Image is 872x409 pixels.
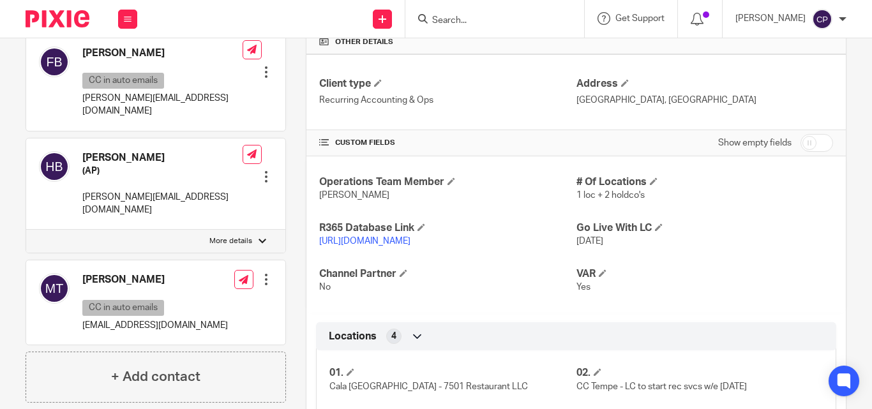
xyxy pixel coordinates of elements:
img: Pixie [26,10,89,27]
p: [EMAIL_ADDRESS][DOMAIN_NAME] [82,319,228,332]
img: svg%3E [39,273,70,304]
span: [DATE] [576,237,603,246]
h4: [PERSON_NAME] [82,273,228,286]
img: svg%3E [812,9,832,29]
h4: CUSTOM FIELDS [319,138,576,148]
span: Cala [GEOGRAPHIC_DATA] - 7501 Restaurant LLC [329,382,528,391]
h4: Address [576,77,833,91]
h4: Go Live With LC [576,221,833,235]
span: Locations [329,330,377,343]
h4: [PERSON_NAME] [82,47,243,60]
h4: VAR [576,267,833,281]
span: No [319,283,331,292]
span: 4 [391,330,396,343]
span: Other details [335,37,393,47]
p: Recurring Accounting & Ops [319,94,576,107]
span: 1 loc + 2 holdco's [576,191,645,200]
span: Get Support [615,14,665,23]
h4: 02. [576,366,823,380]
input: Search [431,15,546,27]
span: [PERSON_NAME] [319,191,389,200]
h4: 01. [329,366,576,380]
h4: Channel Partner [319,267,576,281]
h4: [PERSON_NAME] [82,151,243,165]
h4: # Of Locations [576,175,833,189]
h4: R365 Database Link [319,221,576,235]
h4: Client type [319,77,576,91]
h4: Operations Team Member [319,175,576,189]
h4: + Add contact [111,367,200,387]
h5: (AP) [82,165,243,177]
img: svg%3E [39,151,70,182]
p: More details [209,236,252,246]
span: Yes [576,283,590,292]
span: CC Tempe - LC to start rec svcs w/e [DATE] [576,382,747,391]
a: [URL][DOMAIN_NAME] [319,237,410,246]
p: [PERSON_NAME][EMAIL_ADDRESS][DOMAIN_NAME] [82,92,243,118]
p: [GEOGRAPHIC_DATA], [GEOGRAPHIC_DATA] [576,94,833,107]
img: svg%3E [39,47,70,77]
p: [PERSON_NAME] [735,12,806,25]
p: [PERSON_NAME][EMAIL_ADDRESS][DOMAIN_NAME] [82,191,243,217]
p: CC in auto emails [82,73,164,89]
label: Show empty fields [718,137,792,149]
p: CC in auto emails [82,300,164,316]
